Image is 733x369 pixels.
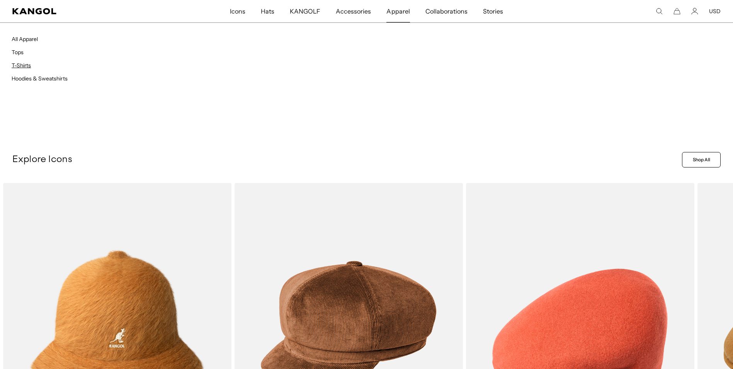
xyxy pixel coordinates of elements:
[673,8,680,15] button: Cart
[12,75,68,82] a: Hoodies & Sweatshirts
[12,154,679,166] p: Explore Icons
[12,36,38,43] a: All Apparel
[12,62,31,69] a: T-Shirts
[682,152,721,167] a: Shop All
[691,8,698,15] a: Account
[656,8,663,15] summary: Search here
[12,49,24,56] a: Tops
[709,8,721,15] button: USD
[12,8,152,14] a: Kangol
